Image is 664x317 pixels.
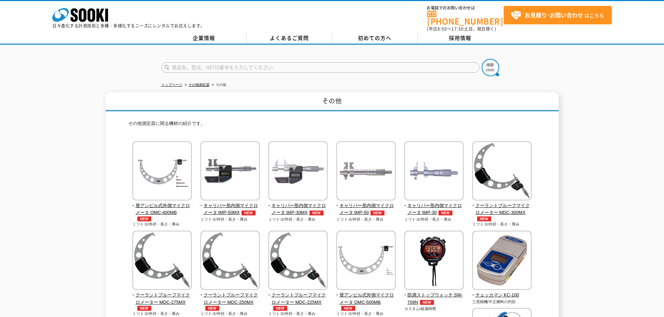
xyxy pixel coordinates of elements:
p: ミツトヨ/外径・長さ・厚み [268,311,328,317]
img: キャリパー形内側マイクロメータ IMP-50 [336,141,396,202]
input: 商品名、型式、NETIS番号を入力してください [161,62,480,73]
a: 替アンビル式外側マイクロメータ OMC-500MBNEW [336,285,396,311]
a: 初めての方へ [332,33,418,43]
span: クーラントプルーフマイクロメーター MDC-300MX [472,202,532,222]
span: 8:50 [437,26,447,32]
p: ミツトヨ/外径・長さ・厚み [268,216,328,222]
img: NEW [136,216,153,221]
p: ミツトヨ/外径・長さ・厚み [200,311,260,317]
p: ミツトヨ/外径・長さ・厚み [200,216,260,222]
a: [PHONE_NUMBER] [427,11,504,25]
a: お見積り･お問い合わせはこちら [504,6,612,24]
span: 替アンビル式外側マイクロメータ OMC-400MB [132,202,192,222]
a: キャリパー形内側マイクロメータ IMP-50MXNEW [200,196,260,216]
p: 日々進化する計測技術と多種・多様化するニーズにレンタルでお応えします。 [52,24,205,28]
p: カスタム/経過時間 [404,306,464,312]
img: チェッカマン KC-100 [472,231,532,292]
img: NEW [240,211,257,215]
span: 防滴ストップウォッチ SW-709N [404,292,464,306]
a: クーラントプルーフマイクロメーター MDC-225MXNEW [268,285,328,311]
a: 企業情報 [161,33,247,43]
span: お電話でのお問い合わせは [427,6,504,10]
a: 防滴ストップウォッチ SW-709NNEW [404,285,464,306]
img: 替アンビル式外側マイクロメータ OMC-400MB [132,141,192,202]
a: キャリパー形内側マイクロメータ IMP-30NEW [404,196,464,216]
span: キャリパー形内側マイクロメータ IMP-30MX [268,202,328,217]
a: キャリパー形内側マイクロメータ IMP-50NEW [336,196,396,216]
img: クーラントプルーフマイクロメーター MDC-275MX [132,231,192,292]
img: NEW [437,211,454,215]
p: ミツトヨ/外径・長さ・厚み [404,216,464,222]
a: クーラントプルーフマイクロメーター MDC-300MXNEW [472,196,532,221]
span: クーラントプルーフマイクロメーター MDC-275MX [132,292,192,311]
a: クーラントプルーフマイクロメーター MDC-250MXNEW [200,285,260,311]
img: NEW [369,211,386,215]
a: トップページ [161,83,182,87]
strong: お見積り･お問い合わせ [525,11,583,19]
span: 替アンビル式外側マイクロメータ OMC-500MB [336,292,396,311]
img: 替アンビル式外側マイクロメータ OMC-500MB [336,231,396,292]
img: NEW [308,211,325,215]
img: キャリパー形内側マイクロメータ IMP-30 [404,141,464,202]
a: キャリパー形内側マイクロメータ IMP-30MXNEW [268,196,328,216]
li: その他 [211,81,226,89]
h1: その他 [106,92,559,111]
a: 替アンビル式外側マイクロメータ OMC-400MBNEW [132,196,192,221]
a: その他測定器 [189,83,209,87]
p: ミツトヨ/外径・長さ・厚み [132,311,192,317]
img: 防滴ストップウォッチ SW-709N [404,231,464,292]
p: その他測定器に関る機材の紹介です。 [128,120,536,131]
img: btn_search.png [482,59,499,76]
img: NEW [272,306,289,311]
img: NEW [418,300,436,305]
span: 17:30 [451,26,464,32]
img: クーラントプルーフマイクロメーター MDC-250MX [200,231,260,292]
a: よくあるご質問 [247,33,332,43]
img: キャリパー形内側マイクロメータ IMP-50MX [200,141,260,202]
img: NEW [339,306,357,311]
span: はこちら [511,10,604,21]
a: クーラントプルーフマイクロメーター MDC-275MXNEW [132,285,192,311]
span: クーラントプルーフマイクロメーター MDC-225MX [268,292,328,311]
p: ミツトヨ/外径・長さ・厚み [336,216,396,222]
img: NEW [204,306,221,311]
span: キャリパー形内側マイクロメータ IMP-50 [336,202,396,217]
span: キャリパー形内側マイクロメータ IMP-30 [404,202,464,217]
p: 三晃精機/不正燃料の判別 [472,299,532,305]
img: NEW [475,216,493,221]
span: チェッカマン KC-100 [472,292,532,299]
img: クーラントプルーフマイクロメーター MDC-300MX [472,141,532,202]
p: ミツトヨ/外径・長さ・厚み [336,311,396,317]
p: ミツトヨ/外径・長さ・厚み [132,221,192,227]
a: 採用情報 [418,33,503,43]
img: キャリパー形内側マイクロメータ IMP-30MX [268,141,328,202]
img: クーラントプルーフマイクロメーター MDC-225MX [268,231,328,292]
img: NEW [136,306,153,311]
a: チェッカマン KC-100 [472,285,532,299]
span: (平日 ～ 土日、祝日除く) [427,26,496,32]
p: ミツトヨ/外径・長さ・厚み [472,221,532,227]
span: キャリパー形内側マイクロメータ IMP-50MX [200,202,260,217]
span: 初めての方へ [358,34,391,42]
span: クーラントプルーフマイクロメーター MDC-250MX [200,292,260,311]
